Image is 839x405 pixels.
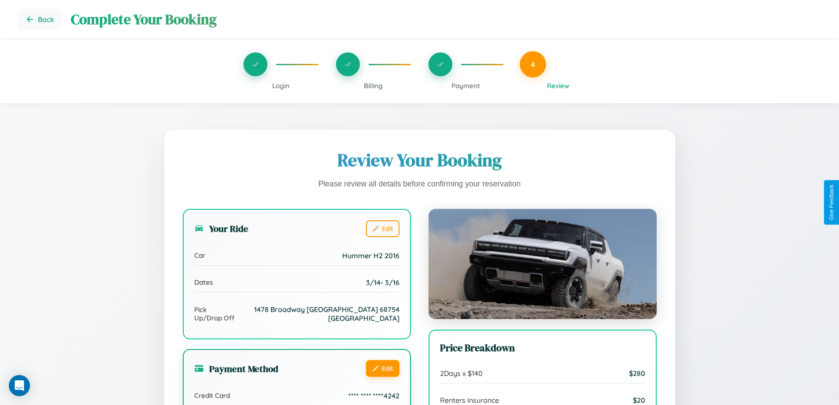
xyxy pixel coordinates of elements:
[194,305,235,322] span: Pick Up/Drop Off
[633,396,645,405] span: $ 20
[183,177,657,191] p: Please review all details before confirming your reservation
[366,278,399,287] span: 3 / 14 - 3 / 16
[429,209,657,319] img: Hummer H2
[194,362,278,375] h3: Payment Method
[629,369,645,378] span: $ 280
[71,10,821,29] h1: Complete Your Booking
[366,220,399,237] button: Edit
[194,222,248,235] h3: Your Ride
[194,251,205,260] span: Car
[9,375,30,396] div: Open Intercom Messenger
[272,82,289,90] span: Login
[366,360,399,377] button: Edit
[531,59,535,69] span: 4
[440,396,499,405] span: Renters Insurance
[342,251,399,260] span: Hummer H2 2016
[18,9,62,30] button: Go back
[194,278,213,286] span: Dates
[440,369,483,378] span: 2 Days x $ 140
[451,82,480,90] span: Payment
[235,305,399,323] span: 1478 Broadway [GEOGRAPHIC_DATA] 68754 [GEOGRAPHIC_DATA]
[194,391,230,400] span: Credit Card
[547,82,569,90] span: Review
[183,148,657,172] h1: Review Your Booking
[440,341,645,355] h3: Price Breakdown
[364,82,383,90] span: Billing
[828,185,835,220] div: Give Feedback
